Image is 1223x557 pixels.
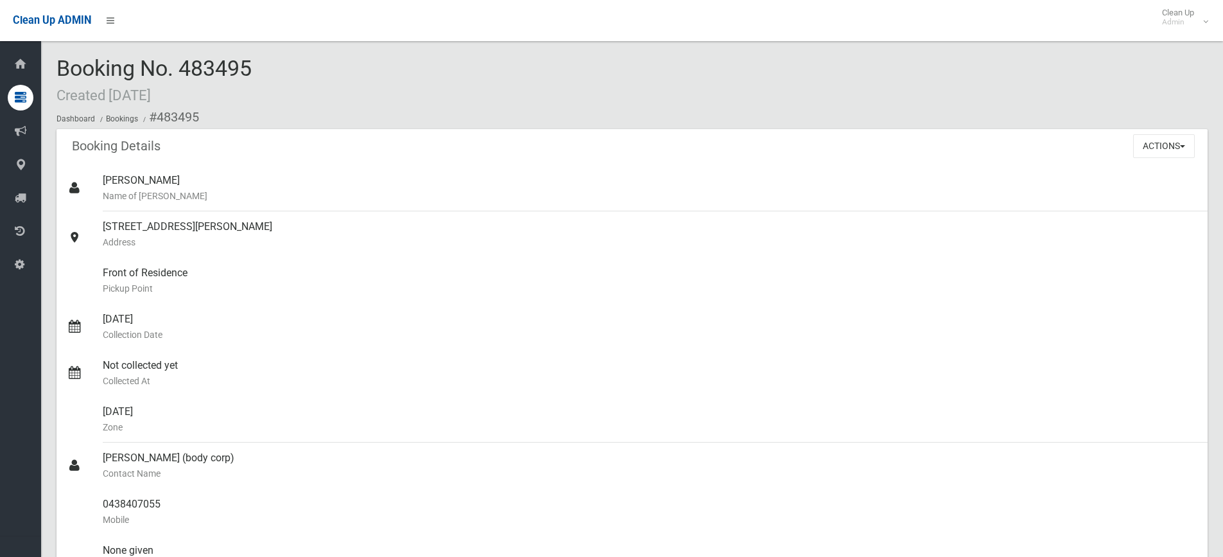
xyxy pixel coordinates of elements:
small: Contact Name [103,466,1197,481]
small: Name of [PERSON_NAME] [103,188,1197,204]
div: [PERSON_NAME] [103,165,1197,211]
small: Created [DATE] [56,87,151,103]
span: Booking No. 483495 [56,55,252,105]
small: Admin [1162,17,1194,27]
li: #483495 [140,105,199,129]
div: [DATE] [103,304,1197,350]
small: Collected At [103,373,1197,389]
a: Bookings [106,114,138,123]
div: 0438407055 [103,489,1197,535]
small: Address [103,234,1197,250]
small: Mobile [103,512,1197,527]
span: Clean Up ADMIN [13,14,91,26]
div: Not collected yet [103,350,1197,396]
div: [PERSON_NAME] (body corp) [103,443,1197,489]
span: Clean Up [1156,8,1207,27]
a: Dashboard [56,114,95,123]
small: Zone [103,420,1197,435]
div: [DATE] [103,396,1197,443]
div: Front of Residence [103,258,1197,304]
small: Collection Date [103,327,1197,342]
header: Booking Details [56,134,176,159]
div: [STREET_ADDRESS][PERSON_NAME] [103,211,1197,258]
button: Actions [1133,134,1195,158]
small: Pickup Point [103,281,1197,296]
